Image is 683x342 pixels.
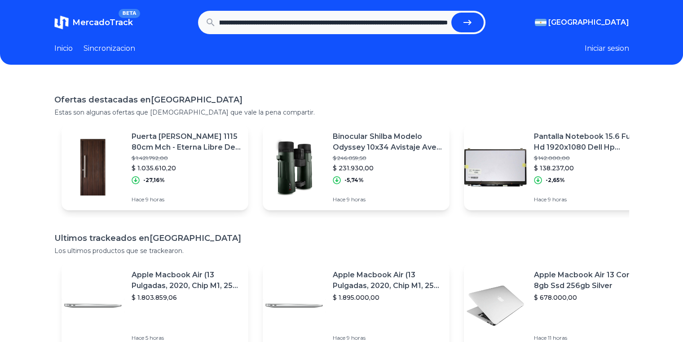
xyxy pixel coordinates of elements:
[546,177,565,184] p: -2,65%
[464,124,651,210] a: Featured imagePantalla Notebook 15.6 Full Hd 1920x1080 Dell Hp Lenovo Asus$ 142.000,00$ 138.237,0...
[333,131,442,153] p: Binocular Shilba Modelo Odyssey 10x34 Avistaje Aves Montaña Camping Agente Oficial
[132,270,241,291] p: Apple Macbook Air (13 Pulgadas, 2020, Chip M1, 256 Gb De Ssd, 8 Gb De Ram) - Plata
[62,274,124,337] img: Featured image
[54,246,629,255] p: Los ultimos productos que se trackearon.
[132,293,241,302] p: $ 1.803.859,06
[263,274,326,337] img: Featured image
[534,334,643,342] p: Hace 11 horas
[132,196,241,203] p: Hace 9 horas
[54,108,629,117] p: Estas son algunas ofertas que [DEMOGRAPHIC_DATA] que vale la pena compartir.
[132,155,241,162] p: $ 1.421.792,00
[132,334,241,342] p: Hace 5 horas
[535,19,546,26] img: Argentina
[534,164,643,173] p: $ 138.237,00
[534,196,643,203] p: Hace 9 horas
[62,124,248,210] a: Featured imagePuerta [PERSON_NAME] 1115 80cm Mch - Eterna Libre De Mantenimiento$ 1.421.792,00$ 1...
[534,270,643,291] p: Apple Macbook Air 13 Core I5 8gb Ssd 256gb Silver
[548,17,629,28] span: [GEOGRAPHIC_DATA]
[333,164,442,173] p: $ 231.930,00
[535,17,629,28] button: [GEOGRAPHIC_DATA]
[534,131,643,153] p: Pantalla Notebook 15.6 Full Hd 1920x1080 Dell Hp Lenovo Asus
[464,274,527,337] img: Featured image
[333,270,442,291] p: Apple Macbook Air (13 Pulgadas, 2020, Chip M1, 256 Gb De Ssd, 8 Gb De Ram) - Plata
[263,136,326,199] img: Featured image
[62,136,124,199] img: Featured image
[54,15,133,30] a: MercadoTrackBETA
[534,293,643,302] p: $ 678.000,00
[333,334,442,342] p: Hace 9 horas
[54,15,69,30] img: MercadoTrack
[54,93,629,106] h1: Ofertas destacadas en [GEOGRAPHIC_DATA]
[119,9,140,18] span: BETA
[333,293,442,302] p: $ 1.895.000,00
[54,43,73,54] a: Inicio
[585,43,629,54] button: Iniciar sesion
[132,164,241,173] p: $ 1.035.610,20
[333,155,442,162] p: $ 246.059,50
[344,177,364,184] p: -5,74%
[143,177,165,184] p: -27,16%
[333,196,442,203] p: Hace 9 horas
[84,43,135,54] a: Sincronizacion
[534,155,643,162] p: $ 142.000,00
[72,18,133,27] span: MercadoTrack
[263,124,449,210] a: Featured imageBinocular Shilba Modelo Odyssey 10x34 Avistaje Aves Montaña Camping Agente Oficial$...
[132,131,241,153] p: Puerta [PERSON_NAME] 1115 80cm Mch - Eterna Libre De Mantenimiento
[54,232,629,244] h1: Ultimos trackeados en [GEOGRAPHIC_DATA]
[464,136,527,199] img: Featured image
